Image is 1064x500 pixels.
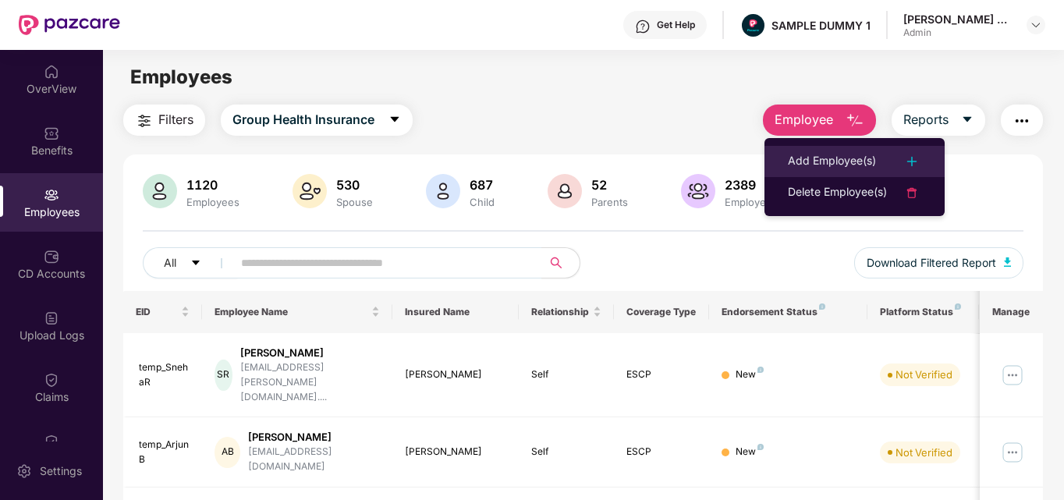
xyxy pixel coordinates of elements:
img: svg+xml;base64,PHN2ZyB4bWxucz0iaHR0cDovL3d3dy53My5vcmcvMjAwMC9zdmciIHdpZHRoPSI4IiBoZWlnaHQ9IjgiIH... [819,303,825,310]
div: Spouse [333,196,376,208]
th: EID [123,291,203,333]
img: svg+xml;base64,PHN2ZyBpZD0iVXBsb2FkX0xvZ3MiIGRhdGEtbmFtZT0iVXBsb2FkIExvZ3MiIHhtbG5zPSJodHRwOi8vd3... [44,310,59,326]
div: ESCP [626,367,697,382]
div: Employees+dependents [722,196,846,208]
img: svg+xml;base64,PHN2ZyB4bWxucz0iaHR0cDovL3d3dy53My5vcmcvMjAwMC9zdmciIHdpZHRoPSI4IiBoZWlnaHQ9IjgiIH... [955,303,961,310]
div: 52 [588,177,631,193]
div: 1120 [183,177,243,193]
span: Employees [130,66,232,88]
img: svg+xml;base64,PHN2ZyBpZD0iU2V0dGluZy0yMHgyMCIgeG1sbnM9Imh0dHA6Ly93d3cudzMub3JnLzIwMDAvc3ZnIiB3aW... [16,463,32,479]
span: caret-down [388,113,401,127]
div: temp_SnehaR [139,360,190,390]
img: manageButton [1000,440,1025,465]
span: Filters [158,110,193,129]
div: AB [215,437,240,468]
div: SAMPLE DUMMY 1 [771,18,871,33]
div: Add Employee(s) [788,152,876,171]
div: Not Verified [896,445,952,460]
th: Manage [980,291,1043,333]
img: svg+xml;base64,PHN2ZyBpZD0iQ2xhaW0iIHhtbG5zPSJodHRwOi8vd3d3LnczLm9yZy8yMDAwL3N2ZyIgd2lkdGg9IjIwIi... [44,372,59,388]
th: Employee Name [202,291,392,333]
img: svg+xml;base64,PHN2ZyBpZD0iQ0RfQWNjb3VudHMiIGRhdGEtbmFtZT0iQ0QgQWNjb3VudHMiIHhtbG5zPSJodHRwOi8vd3... [44,249,59,264]
img: svg+xml;base64,PHN2ZyB4bWxucz0iaHR0cDovL3d3dy53My5vcmcvMjAwMC9zdmciIHdpZHRoPSIyNCIgaGVpZ2h0PSIyNC... [135,112,154,130]
button: search [541,247,580,278]
div: Employees [183,196,243,208]
span: Group Health Insurance [232,110,374,129]
th: Insured Name [392,291,520,333]
img: New Pazcare Logo [19,15,120,35]
button: Employee [763,105,876,136]
div: Parents [588,196,631,208]
img: svg+xml;base64,PHN2ZyB4bWxucz0iaHR0cDovL3d3dy53My5vcmcvMjAwMC9zdmciIHhtbG5zOnhsaW5rPSJodHRwOi8vd3... [143,174,177,208]
span: caret-down [961,113,974,127]
th: Coverage Type [614,291,709,333]
div: 2389 [722,177,846,193]
span: search [541,257,572,269]
img: svg+xml;base64,PHN2ZyB4bWxucz0iaHR0cDovL3d3dy53My5vcmcvMjAwMC9zdmciIHhtbG5zOnhsaW5rPSJodHRwOi8vd3... [1004,257,1012,267]
img: svg+xml;base64,PHN2ZyB4bWxucz0iaHR0cDovL3d3dy53My5vcmcvMjAwMC9zdmciIHdpZHRoPSIyNCIgaGVpZ2h0PSIyNC... [1013,112,1031,130]
div: [PERSON_NAME] [240,346,380,360]
div: [PERSON_NAME] [405,367,507,382]
span: caret-down [190,257,201,270]
span: Employee Name [215,306,368,318]
div: Platform Status [880,306,966,318]
img: Pazcare_Alternative_logo-01-01.png [742,14,764,37]
div: Get Help [657,19,695,31]
div: Not Verified [896,367,952,382]
img: svg+xml;base64,PHN2ZyBpZD0iRW1wbG95ZWVzIiB4bWxucz0iaHR0cDovL3d3dy53My5vcmcvMjAwMC9zdmciIHdpZHRoPS... [44,187,59,203]
img: svg+xml;base64,PHN2ZyB4bWxucz0iaHR0cDovL3d3dy53My5vcmcvMjAwMC9zdmciIHdpZHRoPSIyNCIgaGVpZ2h0PSIyNC... [903,183,921,202]
button: Filters [123,105,205,136]
img: svg+xml;base64,PHN2ZyB4bWxucz0iaHR0cDovL3d3dy53My5vcmcvMjAwMC9zdmciIHhtbG5zOnhsaW5rPSJodHRwOi8vd3... [681,174,715,208]
span: Employee [775,110,833,129]
img: svg+xml;base64,PHN2ZyBpZD0iRHJvcGRvd24tMzJ4MzIiIHhtbG5zPSJodHRwOi8vd3d3LnczLm9yZy8yMDAwL3N2ZyIgd2... [1030,19,1042,31]
div: Self [531,445,601,459]
img: svg+xml;base64,PHN2ZyB4bWxucz0iaHR0cDovL3d3dy53My5vcmcvMjAwMC9zdmciIHhtbG5zOnhsaW5rPSJodHRwOi8vd3... [846,112,864,130]
img: svg+xml;base64,PHN2ZyB4bWxucz0iaHR0cDovL3d3dy53My5vcmcvMjAwMC9zdmciIHhtbG5zOnhsaW5rPSJodHRwOi8vd3... [293,174,327,208]
button: Download Filtered Report [854,247,1024,278]
div: Delete Employee(s) [788,183,887,202]
div: Settings [35,463,87,479]
button: Group Health Insurancecaret-down [221,105,413,136]
img: manageButton [1000,363,1025,388]
img: svg+xml;base64,PHN2ZyBpZD0iQ2xhaW0iIHhtbG5zPSJodHRwOi8vd3d3LnczLm9yZy8yMDAwL3N2ZyIgd2lkdGg9IjIwIi... [44,434,59,449]
button: Reportscaret-down [892,105,985,136]
img: svg+xml;base64,PHN2ZyB4bWxucz0iaHR0cDovL3d3dy53My5vcmcvMjAwMC9zdmciIHdpZHRoPSI4IiBoZWlnaHQ9IjgiIH... [757,367,764,373]
span: Download Filtered Report [867,254,996,271]
span: Relationship [531,306,590,318]
div: 530 [333,177,376,193]
div: [EMAIL_ADDRESS][DOMAIN_NAME] [248,445,380,474]
div: [EMAIL_ADDRESS][PERSON_NAME][DOMAIN_NAME].... [240,360,380,405]
div: ESCP [626,445,697,459]
img: svg+xml;base64,PHN2ZyBpZD0iSGVscC0zMngzMiIgeG1sbnM9Imh0dHA6Ly93d3cudzMub3JnLzIwMDAvc3ZnIiB3aWR0aD... [635,19,651,34]
div: New [736,445,764,459]
div: temp_ArjunB [139,438,190,467]
div: [PERSON_NAME] [248,430,380,445]
img: svg+xml;base64,PHN2ZyBpZD0iQmVuZWZpdHMiIHhtbG5zPSJodHRwOi8vd3d3LnczLm9yZy8yMDAwL3N2ZyIgd2lkdGg9Ij... [44,126,59,141]
span: Reports [903,110,949,129]
img: svg+xml;base64,PHN2ZyB4bWxucz0iaHR0cDovL3d3dy53My5vcmcvMjAwMC9zdmciIHdpZHRoPSI4IiBoZWlnaHQ9IjgiIH... [757,444,764,450]
div: Child [466,196,498,208]
div: Self [531,367,601,382]
img: svg+xml;base64,PHN2ZyB4bWxucz0iaHR0cDovL3d3dy53My5vcmcvMjAwMC9zdmciIHdpZHRoPSIyNCIgaGVpZ2h0PSIyNC... [903,152,921,171]
div: Endorsement Status [722,306,855,318]
button: Allcaret-down [143,247,238,278]
div: Admin [903,27,1013,39]
span: EID [136,306,179,318]
img: svg+xml;base64,PHN2ZyBpZD0iSG9tZSIgeG1sbnM9Imh0dHA6Ly93d3cudzMub3JnLzIwMDAvc3ZnIiB3aWR0aD0iMjAiIG... [44,64,59,80]
div: 687 [466,177,498,193]
th: Relationship [519,291,614,333]
div: SR [215,360,232,391]
div: [PERSON_NAME] K S [903,12,1013,27]
div: [PERSON_NAME] [405,445,507,459]
span: All [164,254,176,271]
img: svg+xml;base64,PHN2ZyB4bWxucz0iaHR0cDovL3d3dy53My5vcmcvMjAwMC9zdmciIHhtbG5zOnhsaW5rPSJodHRwOi8vd3... [426,174,460,208]
img: svg+xml;base64,PHN2ZyB4bWxucz0iaHR0cDovL3d3dy53My5vcmcvMjAwMC9zdmciIHhtbG5zOnhsaW5rPSJodHRwOi8vd3... [548,174,582,208]
div: New [736,367,764,382]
